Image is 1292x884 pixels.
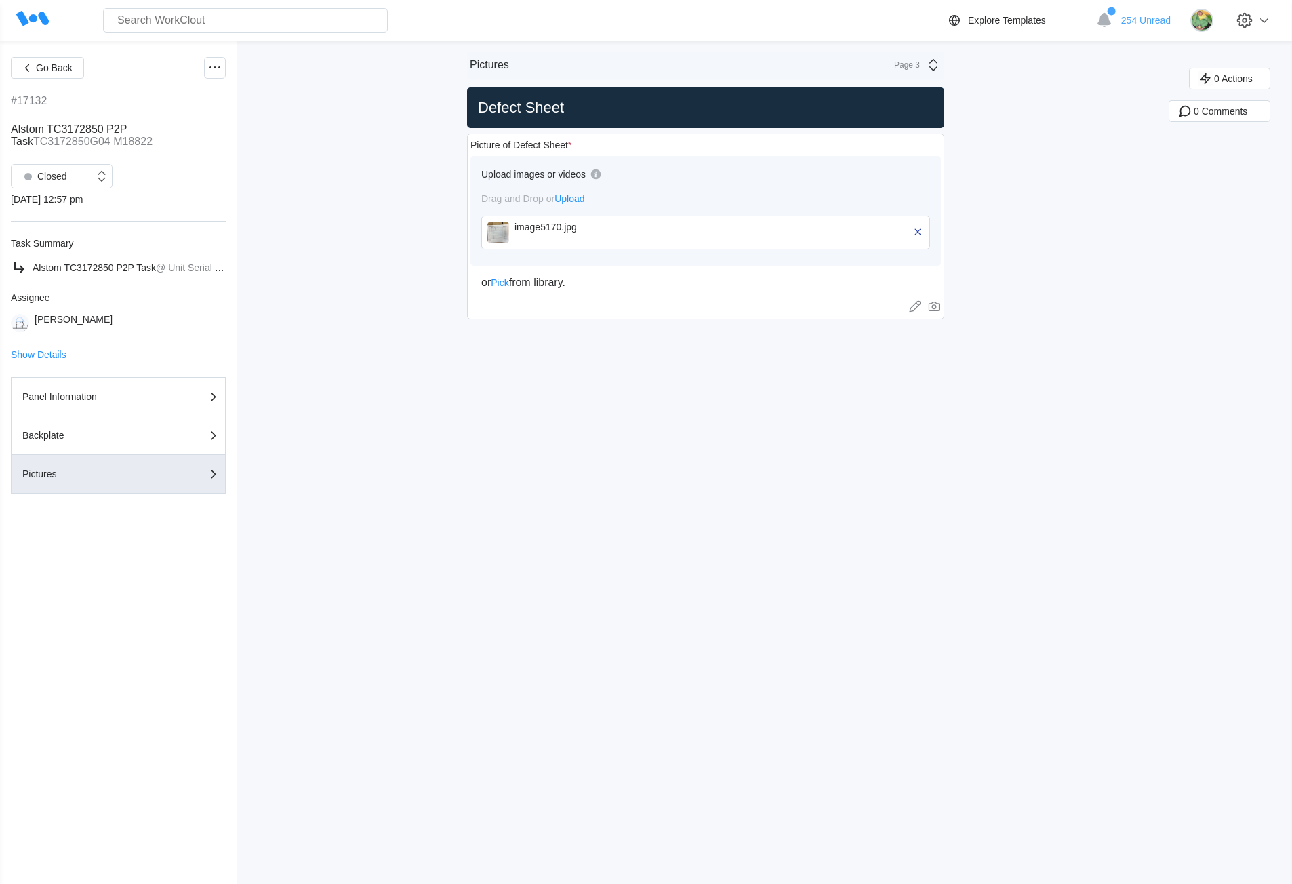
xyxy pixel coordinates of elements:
[1121,15,1171,26] span: 254 Unread
[1189,68,1270,89] button: 0 Actions
[11,95,47,107] div: #17132
[11,57,84,79] button: Go Back
[470,59,509,71] div: Pictures
[11,238,226,249] div: Task Summary
[470,140,571,150] div: Picture of Defect Sheet
[11,350,66,359] button: Show Details
[36,63,73,73] span: Go Back
[11,416,226,455] button: Backplate
[11,194,226,205] div: [DATE] 12:57 pm
[33,262,156,273] span: Alstom TC3172850 P2P Task
[514,222,670,233] div: image5170.jpg
[554,193,584,204] span: Upload
[22,430,158,440] div: Backplate
[472,98,939,117] h2: Defect Sheet
[481,169,586,180] div: Upload images or videos
[11,314,29,332] img: clout-09.png
[11,260,226,276] a: Alstom TC3172850 P2P Task@ Unit Serial Number
[487,222,509,243] img: image5170.jpg
[481,193,585,204] span: Drag and Drop or
[22,392,158,401] div: Panel Information
[113,136,153,147] mark: M18822
[1190,9,1213,32] img: images.jpg
[11,292,226,303] div: Assignee
[35,314,113,332] div: [PERSON_NAME]
[491,277,508,288] span: Pick
[886,60,920,70] div: Page 3
[33,136,110,147] mark: TC3172850G04
[18,167,67,186] div: Closed
[156,262,248,273] mark: @ Unit Serial Number
[11,123,127,147] span: Alstom TC3172850 P2P Task
[1214,74,1253,83] span: 0 Actions
[22,469,158,479] div: Pictures
[968,15,1046,26] div: Explore Templates
[11,377,226,416] button: Panel Information
[11,455,226,494] button: Pictures
[946,12,1089,28] a: Explore Templates
[103,8,388,33] input: Search WorkClout
[1169,100,1270,122] button: 0 Comments
[481,277,930,289] div: or from library.
[1194,106,1247,116] span: 0 Comments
